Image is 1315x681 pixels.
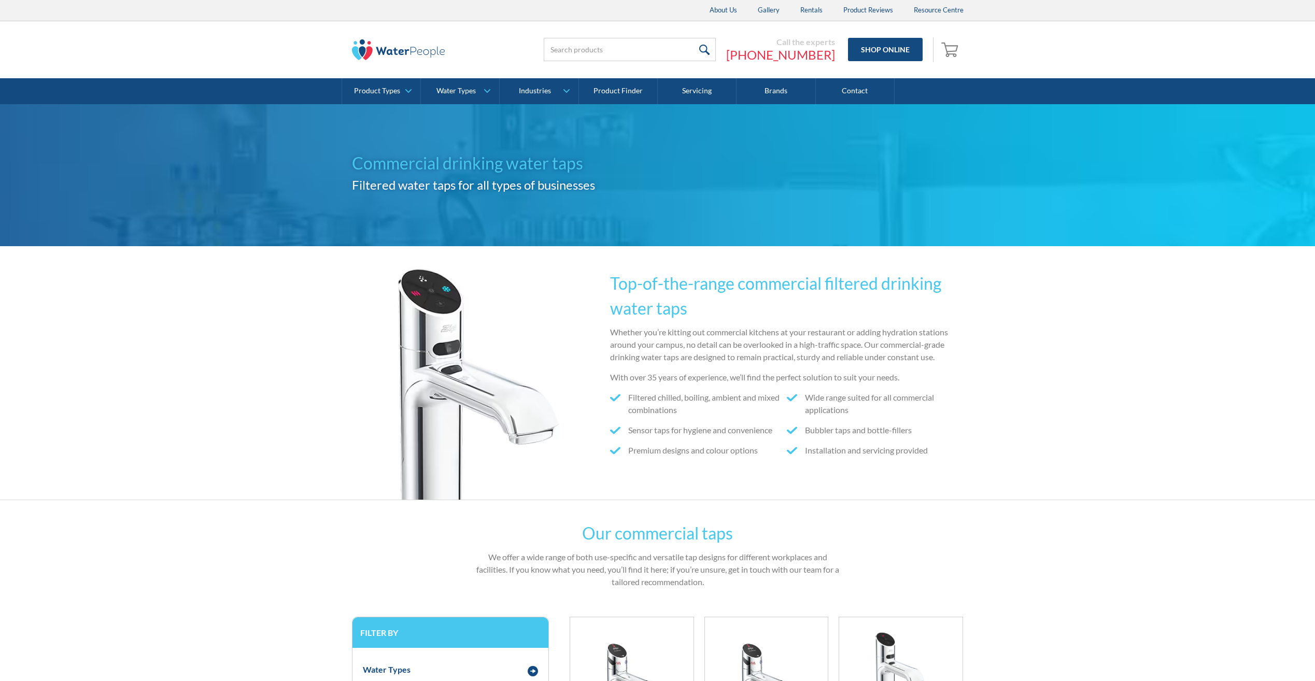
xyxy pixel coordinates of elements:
a: Contact [816,78,895,104]
h1: Commercial drinking water taps [352,151,658,176]
p: With over 35 years of experience, we’ll find the perfect solution to suit your needs. [610,371,964,384]
h2: Top-of-the-range commercial filtered drinking water taps [610,271,964,321]
a: Open empty cart [939,37,964,62]
li: Filtered chilled, boiling, ambient and mixed combinations [610,391,787,416]
a: Product Finder [579,78,658,104]
strong: Filtered water taps for all types of businesses [352,177,595,192]
h2: Our commercial taps [582,521,733,546]
div: Product Types [354,87,400,95]
li: Wide range suited for all commercial applications [787,391,964,416]
a: [PHONE_NUMBER] [726,47,835,63]
p: We offer a wide range of both use-specific and versatile tap designs for different workplaces and... [474,551,841,588]
li: Bubbler taps and bottle-fillers [787,424,964,436]
li: Installation and servicing provided [787,444,964,457]
h3: Filter by [360,628,541,637]
a: Servicing [658,78,737,104]
div: Call the experts [726,37,835,47]
li: Premium designs and colour options [610,444,787,457]
div: Water Types [436,87,476,95]
div: Industries [519,87,551,95]
div: Water Types [363,663,411,676]
a: Shop Online [848,38,923,61]
li: Sensor taps for hygiene and convenience [610,424,787,436]
a: Water Types [421,78,499,104]
p: Whether you’re kitting out commercial kitchens at your restaurant or adding hydration stations ar... [610,326,964,363]
img: The Water People [352,39,445,60]
img: shopping cart [941,41,961,58]
a: Brands [737,78,815,104]
img: plumbers [352,266,559,500]
a: Industries [500,78,578,104]
input: Search products [544,38,716,61]
a: Product Types [342,78,420,104]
